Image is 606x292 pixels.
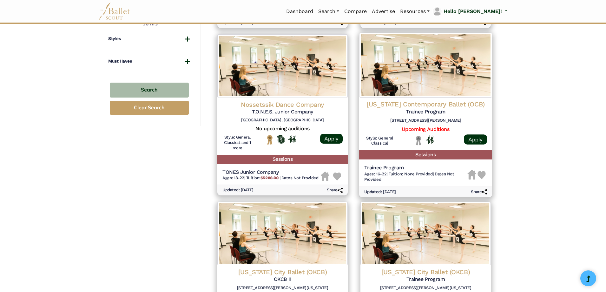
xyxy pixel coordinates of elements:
[108,36,190,42] button: Styles
[320,134,343,144] a: Apply
[266,135,274,145] img: National
[478,171,486,179] img: Heart
[389,171,433,176] span: Tuition: None Provided
[222,285,343,291] h6: [STREET_ADDRESS][PERSON_NAME][US_STATE]
[364,100,487,109] h4: [US_STATE] Contemporary Ballet (OCB)
[222,126,343,132] h5: No upcoming auditions
[360,202,491,265] img: Logo
[433,7,442,16] img: profile picture
[364,171,386,176] span: Ages: 16-22
[364,135,395,146] h6: Style: General Classical
[364,108,487,115] h5: Trainee Program
[464,134,487,144] a: Apply
[277,135,285,144] img: Offers Scholarship
[364,165,468,171] h5: Trainee Program
[222,100,343,109] h4: Nossetssik Dance Company
[316,5,342,18] a: Search
[246,175,280,180] span: Tuition:
[260,175,278,180] b: $5288.00
[222,187,254,193] h6: Updated: [DATE]
[364,189,396,194] h6: Updated: [DATE]
[288,135,296,143] img: In Person
[222,175,244,180] span: Ages: 18-22
[222,175,318,181] h6: | |
[359,150,492,159] h5: Sessions
[321,172,329,181] img: Housing Unavailable
[222,169,318,176] h5: TONES Junior Company
[222,276,343,283] h5: OKCB II
[222,118,343,123] h6: [GEOGRAPHIC_DATA], [GEOGRAPHIC_DATA]
[217,34,348,98] img: Logo
[108,58,190,65] button: Must Haves
[364,171,454,182] span: Dates Not Provided
[444,7,502,16] p: Hello [PERSON_NAME]!
[398,5,432,18] a: Resources
[426,135,434,144] img: In Person
[327,187,343,193] h6: Share
[222,109,343,115] h5: T.O.N.E.S. Junior Company
[366,276,486,283] h5: Trainee Program
[284,5,316,18] a: Dashboard
[364,171,468,182] h6: | |
[471,189,487,194] h6: Share
[364,118,487,123] h6: [STREET_ADDRESS][PERSON_NAME]
[108,36,121,42] h4: Styles
[333,173,341,180] img: Heart
[432,6,507,17] a: profile picture Hello [PERSON_NAME]!
[110,83,189,98] button: Search
[222,268,343,276] h4: [US_STATE] City Ballet (OKCB)
[369,5,398,18] a: Advertise
[217,202,348,265] img: Logo
[366,268,486,276] h4: [US_STATE] City Ballet (OKCB)
[281,175,318,180] span: Dates Not Provided
[468,170,477,180] img: Housing Unavailable
[342,5,369,18] a: Compare
[414,135,423,145] img: Local
[110,101,189,115] button: Clear Search
[359,33,492,98] img: Logo
[402,126,449,132] a: Upcoming Auditions
[366,285,486,291] h6: [STREET_ADDRESS][PERSON_NAME][US_STATE]
[222,135,253,151] h6: Style: General Classical and 1 more
[217,155,348,164] h5: Sessions
[108,58,132,65] h4: Must Haves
